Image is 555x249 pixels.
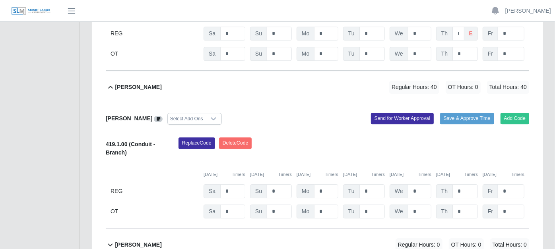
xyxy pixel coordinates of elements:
button: Send for Worker Approval [371,113,434,124]
span: We [390,205,408,218]
button: Add Code [501,113,530,124]
b: [PERSON_NAME] [115,241,161,249]
b: e [469,29,473,38]
span: OT Hours: 0 [446,81,481,94]
div: OT [111,47,199,61]
span: Sa [204,47,221,61]
button: Timers [464,171,478,178]
button: ReplaceCode [179,137,215,149]
div: [DATE] [204,171,245,178]
button: Timers [511,171,524,178]
span: Mo [297,47,314,61]
span: Su [250,47,267,61]
button: Timers [325,171,338,178]
img: SLM Logo [11,7,51,15]
button: Save & Approve Time [440,113,494,124]
span: Fr [483,27,498,41]
span: Fr [483,184,498,198]
span: Sa [204,27,221,41]
button: Timers [371,171,385,178]
span: Mo [297,27,314,41]
div: REG [111,184,199,198]
b: 419.1.00 (Conduit - Branch) [106,141,155,156]
span: Tu [343,27,360,41]
button: [PERSON_NAME] Regular Hours: 40 OT Hours: 0 Total Hours: 40 [106,71,529,103]
div: [DATE] [483,171,524,178]
div: Select Add Ons [168,113,206,124]
button: Timers [232,171,245,178]
span: Sa [204,184,221,198]
b: [PERSON_NAME] [106,115,152,122]
span: Tu [343,184,360,198]
span: Fr [483,205,498,218]
div: [DATE] [343,171,385,178]
span: We [390,47,408,61]
button: Timers [278,171,292,178]
span: Th [436,47,453,61]
span: Su [250,184,267,198]
span: Th [436,205,453,218]
div: REG [111,27,199,41]
span: Sa [204,205,221,218]
a: [PERSON_NAME] [505,7,551,15]
div: [DATE] [436,171,478,178]
span: Su [250,205,267,218]
div: OT [111,205,199,218]
span: Total Hours: 40 [487,81,529,94]
span: Th [436,27,453,41]
div: [DATE] [390,171,431,178]
a: View/Edit Notes [154,115,163,122]
span: Su [250,27,267,41]
div: [DATE] [297,171,338,178]
span: Mo [297,205,314,218]
span: We [390,184,408,198]
div: [DATE] [250,171,292,178]
span: We [390,27,408,41]
b: [PERSON_NAME] [115,83,161,91]
button: DeleteCode [219,137,252,149]
span: Regular Hours: 40 [389,81,439,94]
span: Fr [483,47,498,61]
span: Tu [343,47,360,61]
span: Th [436,184,453,198]
span: Mo [297,184,314,198]
span: Tu [343,205,360,218]
button: Timers [418,171,431,178]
